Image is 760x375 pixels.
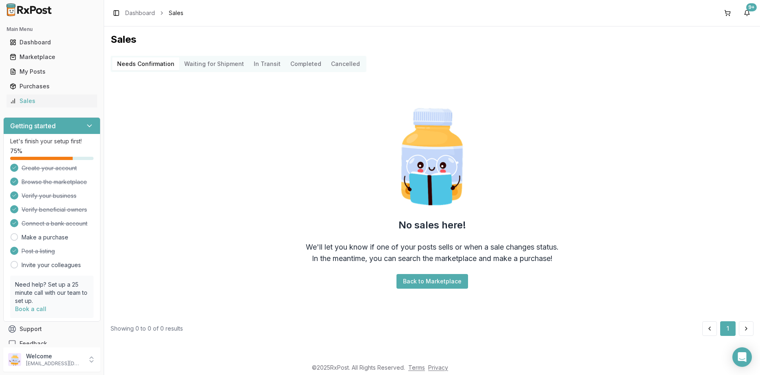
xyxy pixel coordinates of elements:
p: Welcome [26,352,83,360]
a: Invite your colleagues [22,261,81,269]
a: Marketplace [7,50,97,64]
div: In the meantime, you can search the marketplace and make a purchase! [312,253,553,264]
a: Dashboard [125,9,155,17]
a: Terms [408,364,425,371]
div: Open Intercom Messenger [732,347,752,367]
div: My Posts [10,68,94,76]
button: Cancelled [326,57,365,70]
button: Dashboard [3,36,100,49]
span: Verify your business [22,192,76,200]
button: Needs Confirmation [112,57,179,70]
a: Make a purchase [22,233,68,241]
h2: No sales here! [399,219,466,232]
span: Post a listing [22,247,55,255]
div: Sales [10,97,94,105]
img: Smart Pill Bottle [380,105,484,209]
button: Feedback [3,336,100,351]
nav: breadcrumb [125,9,183,17]
h2: Main Menu [7,26,97,33]
div: Dashboard [10,38,94,46]
span: Sales [169,9,183,17]
button: Completed [285,57,326,70]
a: Dashboard [7,35,97,50]
button: 9+ [740,7,753,20]
div: Showing 0 to 0 of 0 results [111,325,183,333]
a: My Posts [7,64,97,79]
span: Feedback [20,340,47,348]
button: Sales [3,94,100,107]
a: Sales [7,94,97,108]
h3: Getting started [10,121,56,131]
div: 9+ [746,3,757,11]
span: 75 % [10,147,22,155]
img: User avatar [8,353,21,366]
a: Purchases [7,79,97,94]
button: In Transit [249,57,285,70]
span: Connect a bank account [22,219,87,228]
button: Waiting for Shipment [179,57,249,70]
span: Verify beneficial owners [22,206,87,214]
div: Purchases [10,82,94,90]
a: Privacy [428,364,448,371]
div: We'll let you know if one of your posts sells or when a sale changes status. [306,241,559,253]
button: Support [3,322,100,336]
button: Back to Marketplace [396,274,468,289]
p: Let's finish your setup first! [10,137,94,145]
h1: Sales [111,33,753,46]
a: Book a call [15,305,46,312]
button: My Posts [3,65,100,78]
span: Create your account [22,164,77,172]
p: [EMAIL_ADDRESS][DOMAIN_NAME] [26,360,83,367]
span: Browse the marketplace [22,178,87,186]
button: Purchases [3,80,100,93]
button: Marketplace [3,50,100,64]
p: Need help? Set up a 25 minute call with our team to set up. [15,281,89,305]
img: RxPost Logo [3,3,55,16]
button: 1 [720,321,736,336]
div: Marketplace [10,53,94,61]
